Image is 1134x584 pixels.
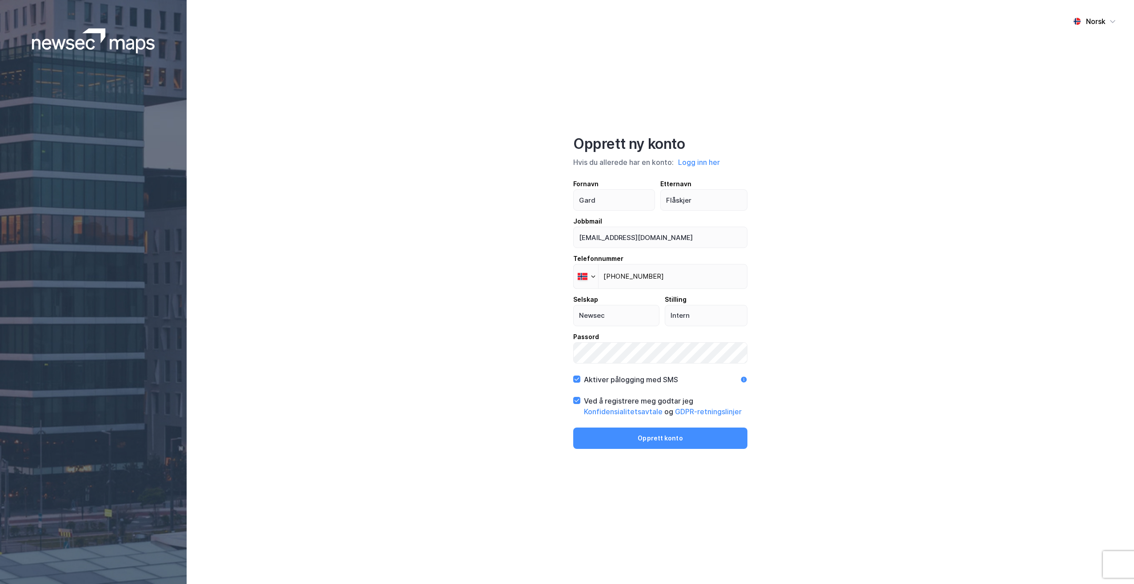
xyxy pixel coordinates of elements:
div: Passord [573,332,747,342]
button: Opprett konto [573,428,747,449]
button: Logg inn her [675,156,723,168]
div: Fornavn [573,179,655,189]
div: Selskap [573,294,659,305]
div: Jobbmail [573,216,747,227]
div: Norway: + 47 [574,264,598,288]
div: Aktiver pålogging med SMS [584,374,678,385]
div: Norsk [1086,16,1106,27]
img: logoWhite.bf58a803f64e89776f2b079ca2356427.svg [32,28,155,53]
div: Telefonnummer [573,253,747,264]
div: Ved å registrere meg godtar jeg og [584,396,747,417]
iframe: Chat Widget [1090,541,1134,584]
input: Telefonnummer [573,264,747,289]
div: Stilling [665,294,748,305]
div: Hvis du allerede har en konto: [573,156,747,168]
div: Opprett ny konto [573,135,747,153]
div: Kontrollprogram for chat [1090,541,1134,584]
div: Etternavn [660,179,748,189]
